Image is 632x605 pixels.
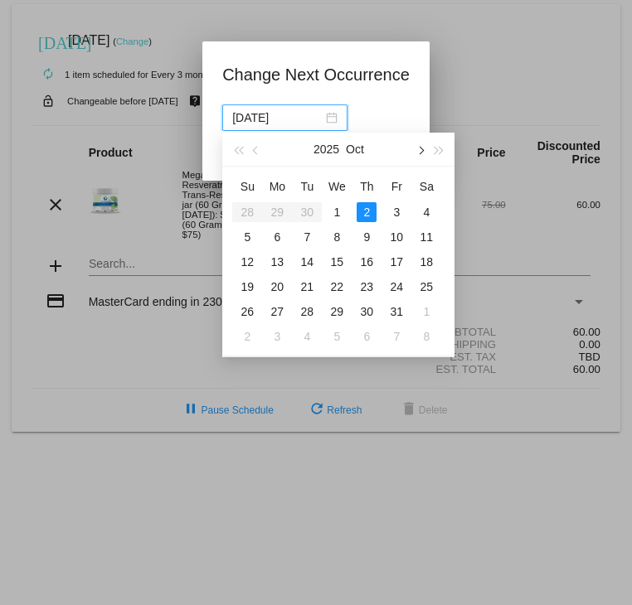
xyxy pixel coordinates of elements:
[292,249,322,274] td: 10/14/2025
[416,252,436,272] div: 18
[357,327,377,346] div: 6
[411,299,441,324] td: 11/1/2025
[411,200,441,225] td: 10/4/2025
[386,227,406,247] div: 10
[382,173,411,200] th: Fri
[386,202,406,222] div: 3
[322,324,352,349] td: 11/5/2025
[292,225,322,249] td: 10/7/2025
[237,277,257,297] div: 19
[386,252,406,272] div: 17
[237,302,257,322] div: 26
[416,327,436,346] div: 8
[222,61,410,88] h1: Change Next Occurrence
[262,249,292,274] td: 10/13/2025
[386,327,406,346] div: 7
[411,133,430,166] button: Next month (PageDown)
[430,133,448,166] button: Next year (Control + right)
[232,274,262,299] td: 10/19/2025
[262,173,292,200] th: Mon
[382,299,411,324] td: 10/31/2025
[411,274,441,299] td: 10/25/2025
[416,277,436,297] div: 25
[292,173,322,200] th: Tue
[357,277,377,297] div: 23
[232,299,262,324] td: 10/26/2025
[411,173,441,200] th: Sat
[352,249,382,274] td: 10/16/2025
[297,252,317,272] div: 14
[382,324,411,349] td: 11/7/2025
[237,227,257,247] div: 5
[314,133,339,166] button: 2025
[416,227,436,247] div: 11
[292,274,322,299] td: 10/21/2025
[327,202,347,222] div: 1
[292,324,322,349] td: 11/4/2025
[416,302,436,322] div: 1
[382,200,411,225] td: 10/3/2025
[262,274,292,299] td: 10/20/2025
[357,302,377,322] div: 30
[322,249,352,274] td: 10/15/2025
[297,327,317,346] div: 4
[322,173,352,200] th: Wed
[267,302,287,322] div: 27
[352,225,382,249] td: 10/9/2025
[346,133,364,166] button: Oct
[382,249,411,274] td: 10/17/2025
[232,225,262,249] td: 10/5/2025
[232,109,323,127] input: Select date
[416,202,436,222] div: 4
[322,299,352,324] td: 10/29/2025
[232,249,262,274] td: 10/12/2025
[382,274,411,299] td: 10/24/2025
[352,200,382,225] td: 10/2/2025
[262,299,292,324] td: 10/27/2025
[322,200,352,225] td: 10/1/2025
[267,277,287,297] div: 20
[357,202,377,222] div: 2
[411,324,441,349] td: 11/8/2025
[327,327,347,346] div: 5
[262,324,292,349] td: 11/3/2025
[352,324,382,349] td: 11/6/2025
[411,249,441,274] td: 10/18/2025
[327,252,347,272] div: 15
[297,277,317,297] div: 21
[248,133,266,166] button: Previous month (PageUp)
[232,173,262,200] th: Sun
[267,252,287,272] div: 13
[382,225,411,249] td: 10/10/2025
[262,225,292,249] td: 10/6/2025
[327,277,347,297] div: 22
[229,133,247,166] button: Last year (Control + left)
[352,173,382,200] th: Thu
[237,327,257,346] div: 2
[352,299,382,324] td: 10/30/2025
[237,252,257,272] div: 12
[267,227,287,247] div: 6
[352,274,382,299] td: 10/23/2025
[357,227,377,247] div: 9
[267,327,287,346] div: 3
[297,227,317,247] div: 7
[411,225,441,249] td: 10/11/2025
[322,274,352,299] td: 10/22/2025
[297,302,317,322] div: 28
[327,227,347,247] div: 8
[322,225,352,249] td: 10/8/2025
[327,302,347,322] div: 29
[292,299,322,324] td: 10/28/2025
[386,302,406,322] div: 31
[357,252,377,272] div: 16
[232,324,262,349] td: 11/2/2025
[386,277,406,297] div: 24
